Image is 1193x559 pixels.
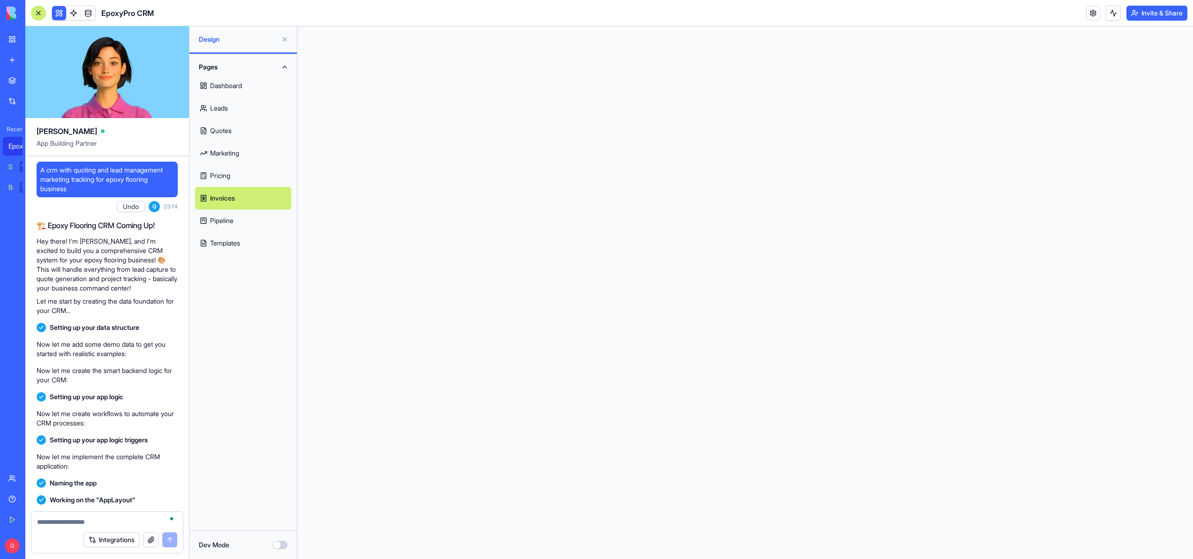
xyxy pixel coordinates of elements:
[37,517,177,527] textarea: To enrich screen reader interactions, please activate Accessibility in Grammarly extension settings
[195,97,291,119] a: Leads
[195,164,291,187] a: Pricing
[20,161,35,172] div: TRY
[101,7,154,19] span: EpoxyPro CRM
[37,297,178,315] p: Let me start by creating the data foundation for your CRM...
[1126,6,1187,21] button: Invite & Share
[297,26,1193,559] iframe: To enrich screen reader interactions, please activate Accessibility in Grammarly extension settings
[195,60,291,75] button: Pages
[37,126,97,137] span: [PERSON_NAME]
[3,157,40,176] a: Social Media Content GeneratorTRY
[8,183,13,192] div: Banner Studio
[195,209,291,232] a: Pipeline
[195,142,291,164] a: Marketing
[20,182,35,193] div: TRY
[50,392,123,402] span: Setting up your app logic
[117,201,145,212] button: Undo
[3,126,23,133] span: Recent
[199,540,229,550] label: Dev Mode
[50,495,136,505] span: Working on the "AppLayout"
[37,220,178,231] h2: 🏗️ Epoxy Flooring CRM Coming Up!
[8,162,13,171] div: Social Media Content Generator
[37,409,178,428] p: Now let me create workflows to automate your CRM processes:
[149,201,160,212] span: G
[83,532,140,547] button: Integrations
[164,203,178,210] span: 23:14
[8,142,35,151] div: EpoxyPro CRM
[50,435,148,445] span: Setting up your app logic triggers
[3,137,40,156] a: EpoxyPro CRM
[195,232,291,254] a: Templates
[37,452,178,471] p: Now let me implement the complete CRM application:
[37,237,178,293] p: Hey there! I'm [PERSON_NAME], and I'm excited to build you a comprehensive CRM system for your ep...
[40,165,174,194] span: A crm with quoting and lead management marketing tracking for epoxy flooring business
[195,75,291,97] a: Dashboard
[50,323,139,332] span: Setting up your data structure
[37,340,178,358] p: Now let me add some demo data to get you started with realistic examples:
[37,366,178,385] p: Now let me create the smart backend logic for your CRM:
[37,139,178,156] span: App Building Partner
[3,178,40,197] a: Banner StudioTRY
[7,7,65,20] img: logo
[199,35,277,44] span: Design
[195,119,291,142] a: Quotes
[50,478,97,488] span: Naming the app
[195,187,291,209] a: Invoices
[5,538,20,553] span: G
